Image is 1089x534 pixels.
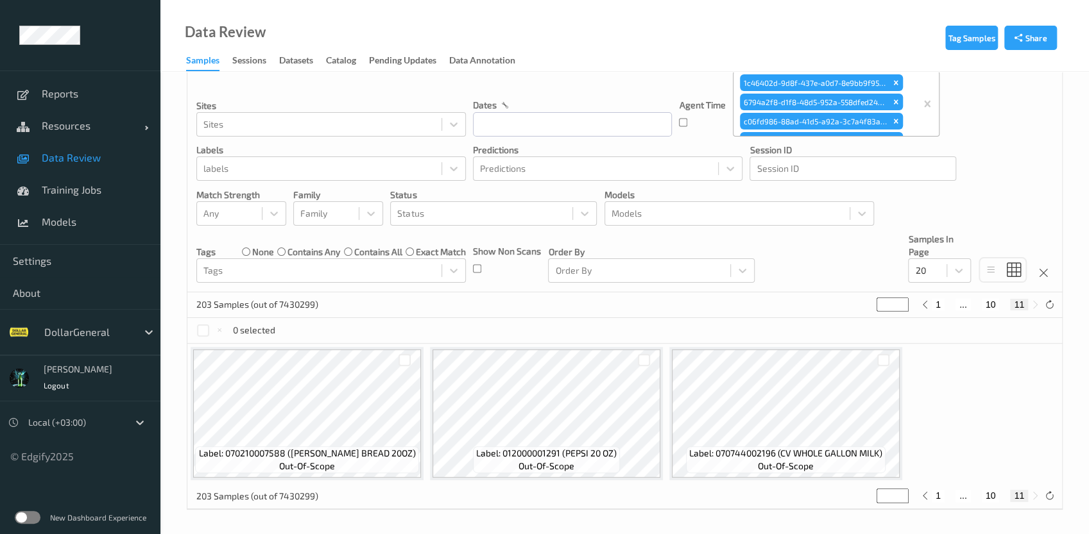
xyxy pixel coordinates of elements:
[956,490,971,501] button: ...
[982,490,1000,501] button: 10
[186,52,232,71] a: Samples
[1004,26,1057,50] button: Share
[1010,490,1028,501] button: 11
[473,245,541,258] p: Show Non Scans
[390,188,597,201] p: Status
[945,26,998,50] button: Tag Samples
[449,52,528,70] a: Data Annotation
[185,26,266,38] div: Data Review
[196,246,216,258] p: Tags
[982,299,1000,310] button: 10
[369,52,449,70] a: Pending Updates
[232,54,266,70] div: Sessions
[287,246,340,258] label: contains any
[740,113,889,129] div: c06fd986-88ad-41d5-a92a-3c7a4f83ac76
[186,54,219,71] div: Samples
[279,54,313,70] div: Datasets
[473,99,497,112] p: dates
[369,54,436,70] div: Pending Updates
[196,298,318,311] p: 203 Samples (out of 7430299)
[476,447,617,460] span: Label: 012000001291 (PEPSI 20 OZ)
[889,113,903,129] div: Remove c06fd986-88ad-41d5-a92a-3c7a4f83ac76
[758,460,814,472] span: out-of-scope
[889,74,903,91] div: Remove 1c46402d-9d8f-437e-a0d7-8e9bb9f95930
[932,490,945,501] button: 1
[750,144,956,156] p: Session ID
[416,246,466,258] label: exact match
[519,460,574,472] span: out-of-scope
[1010,299,1028,310] button: 11
[956,299,971,310] button: ...
[326,52,369,70] a: Catalog
[689,447,882,460] span: Label: 070744002196 (CV WHOLE GALLON MILK)
[196,144,466,156] p: labels
[889,132,903,149] div: Remove 69628b00-d892-4b54-a59c-72853d6a8773
[740,132,889,149] div: 69628b00-d892-4b54-a59c-72853d6a8773
[889,94,903,110] div: Remove 6794a2f8-d1f8-48d5-952a-558dfed2497d
[740,74,889,91] div: 1c46402d-9d8f-437e-a0d7-8e9bb9f95930
[740,94,889,110] div: 6794a2f8-d1f8-48d5-952a-558dfed2497d
[293,188,383,201] p: Family
[279,52,326,70] a: Datasets
[449,54,515,70] div: Data Annotation
[326,54,356,70] div: Catalog
[232,52,279,70] a: Sessions
[548,246,755,258] p: Order By
[473,144,742,156] p: Predictions
[932,299,945,310] button: 1
[233,324,275,337] p: 0 selected
[354,246,402,258] label: contains all
[252,246,274,258] label: none
[679,99,725,112] p: Agent Time
[279,460,335,472] span: out-of-scope
[196,99,466,112] p: Sites
[199,447,416,460] span: Label: 070210007588 ([PERSON_NAME] BREAD 20OZ)
[605,188,874,201] p: Models
[908,233,971,258] p: Samples In Page
[196,490,318,503] p: 203 Samples (out of 7430299)
[196,188,286,201] p: Match Strength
